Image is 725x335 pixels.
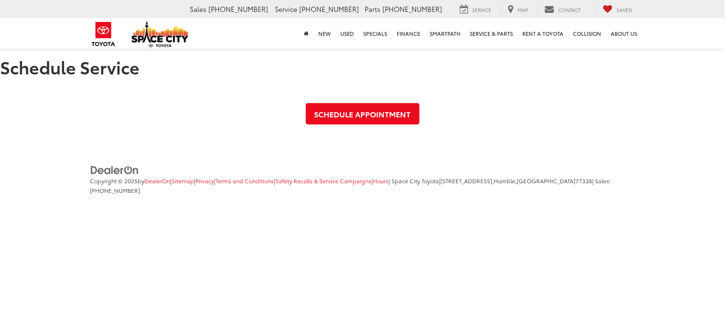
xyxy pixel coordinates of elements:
span: [PHONE_NUMBER] [90,186,141,194]
span: Service [473,6,492,13]
span: Sales [190,4,207,14]
span: | [195,177,215,185]
a: New [314,18,336,49]
span: [PHONE_NUMBER] [383,4,443,14]
span: by [138,177,171,185]
a: My Saved Vehicles [596,4,640,15]
span: | [439,177,593,185]
span: | [171,177,195,185]
a: Service [453,4,499,15]
span: [STREET_ADDRESS], [441,177,494,185]
a: Specials [359,18,392,49]
a: About Us [606,18,642,49]
span: Copyright © 2025 [90,177,138,185]
a: SmartPath [425,18,465,49]
span: Map [518,6,529,13]
a: Terms and Conditions [216,177,274,185]
a: Collision [569,18,606,49]
a: Rent a Toyota [518,18,569,49]
a: Hours [373,177,389,185]
a: Schedule Appointment [306,103,420,125]
a: Map [501,4,536,15]
a: Finance [392,18,425,49]
span: [GEOGRAPHIC_DATA] [517,177,576,185]
a: Sitemap [172,177,195,185]
a: Safety Recalls & Service Campaigns, Opens in a new tab [276,177,372,185]
span: [PHONE_NUMBER] [300,4,359,14]
a: DealerOn [90,165,139,174]
img: Toyota [86,19,121,50]
img: Space City Toyota [131,21,189,47]
span: | [215,177,274,185]
span: Humble, [494,177,517,185]
span: [PHONE_NUMBER] [209,4,269,14]
span: | [372,177,389,185]
span: 77338 [576,177,593,185]
span: Saved [617,6,633,13]
span: Service [275,4,298,14]
a: Used [336,18,359,49]
a: Contact [538,4,588,15]
span: | Space City Toyota [389,177,439,185]
img: DealerOn [90,165,139,176]
a: DealerOn Home Page [145,177,171,185]
a: Service & Parts [465,18,518,49]
a: Privacy [196,177,215,185]
span: | [274,177,372,185]
span: Contact [559,6,581,13]
span: Parts [365,4,381,14]
a: Home [300,18,314,49]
